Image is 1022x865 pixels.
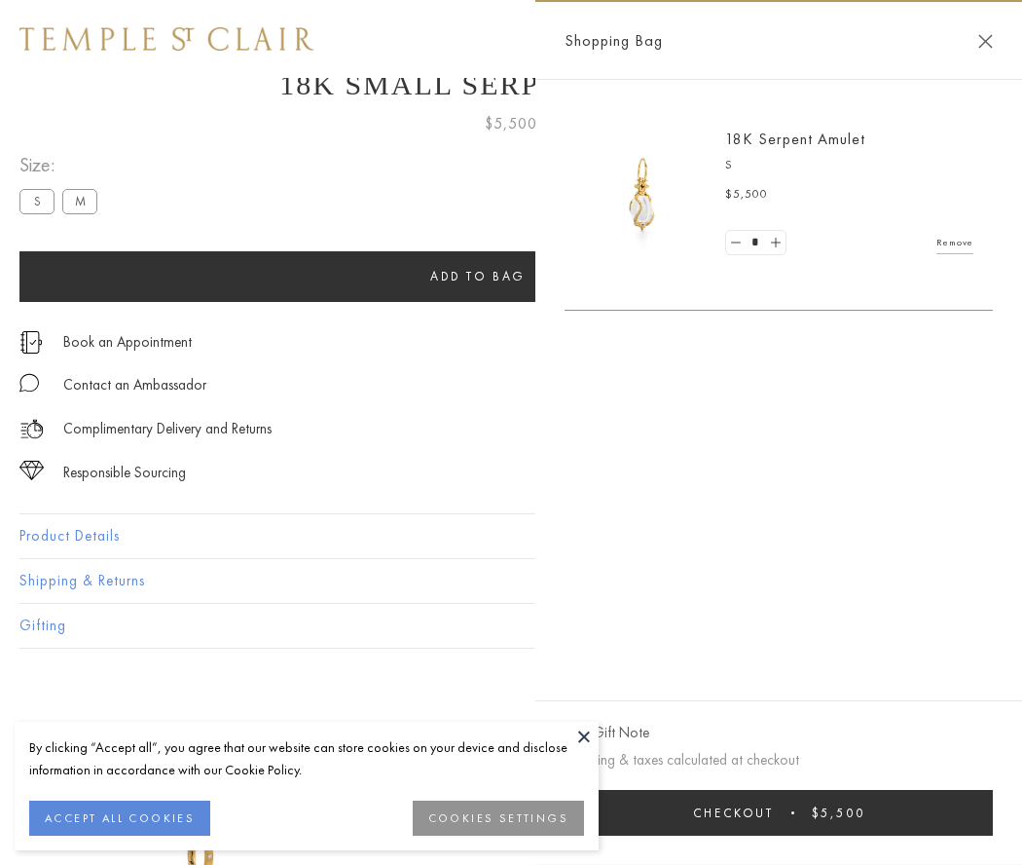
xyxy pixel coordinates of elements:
div: Responsible Sourcing [63,461,186,485]
label: M [62,189,97,213]
button: Checkout $5,500 [565,790,993,836]
button: COOKIES SETTINGS [413,801,584,836]
span: Checkout [693,805,774,821]
label: S [19,189,55,213]
div: By clicking “Accept all”, you agree that our website can store cookies on your device and disclos... [29,736,584,781]
span: Add to bag [430,268,526,284]
button: Shipping & Returns [19,559,1003,603]
p: Complimentary Delivery and Returns [63,417,272,441]
p: S [725,156,973,175]
p: Shipping & taxes calculated at checkout [565,748,993,772]
a: Set quantity to 2 [765,231,785,255]
button: Add to bag [19,251,936,302]
span: $5,500 [485,111,537,136]
span: $5,500 [725,185,768,205]
button: Product Details [19,514,1003,558]
img: icon_appointment.svg [19,331,43,354]
h1: 18K Small Serpent Amulet [19,68,1003,101]
a: 18K Serpent Amulet [725,129,865,149]
a: Remove [936,232,973,253]
div: Contact an Ambassador [63,373,206,397]
img: icon_sourcing.svg [19,461,44,480]
img: MessageIcon-01_2.svg [19,373,39,393]
span: Size: [19,149,105,181]
a: Set quantity to 0 [726,231,746,255]
button: Add Gift Note [565,721,649,745]
button: ACCEPT ALL COOKIES [29,801,210,836]
span: Shopping Bag [565,28,663,54]
img: P51836-E11SERPPV [584,136,701,253]
button: Close Shopping Bag [978,34,993,49]
a: Book an Appointment [63,331,192,353]
h3: You May Also Like [49,718,973,749]
img: icon_delivery.svg [19,417,44,441]
button: Gifting [19,604,1003,648]
span: $5,500 [812,805,865,821]
img: Temple St. Clair [19,27,313,51]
